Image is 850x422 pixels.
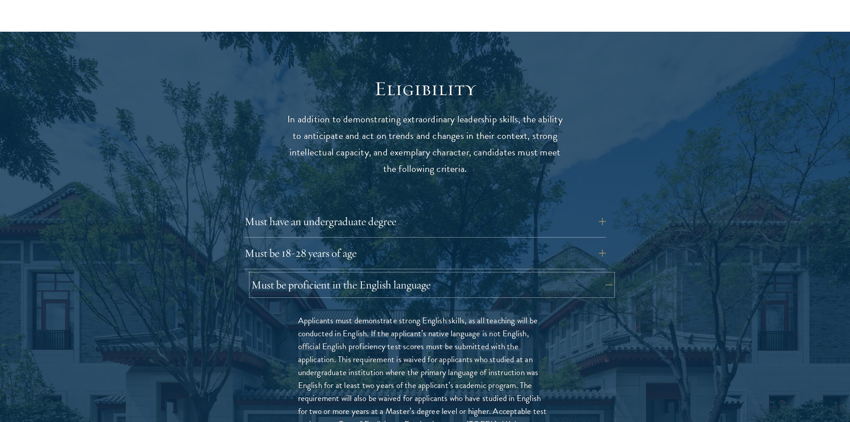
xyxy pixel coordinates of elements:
button: Must be proficient in the English language [251,274,613,296]
p: In addition to demonstrating extraordinary leadership skills, the ability to anticipate and act o... [287,111,564,177]
button: Must have an undergraduate degree [245,211,606,232]
button: Must be 18-28 years of age [245,242,606,264]
h2: Eligibility [287,76,564,101]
